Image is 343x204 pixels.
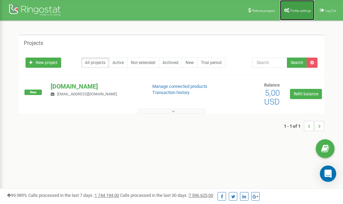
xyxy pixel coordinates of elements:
[24,90,42,95] span: New
[120,193,213,198] span: Calls processed in the last 30 days :
[325,9,336,13] span: Log Out
[264,88,280,107] span: 5,00 USD
[159,58,182,68] a: Archived
[284,121,304,131] span: 1 - 1 of 1
[287,58,307,68] button: Search
[197,58,225,68] a: Trial period
[109,58,127,68] a: Active
[95,193,119,198] u: 1 744 194,00
[7,193,27,198] span: 99,989%
[189,193,213,198] u: 7 596 625,00
[51,82,141,91] p: [DOMAIN_NAME]
[81,58,109,68] a: All projects
[24,40,43,46] h5: Projects
[252,9,275,13] span: Referral program
[25,58,61,68] a: New project
[290,89,322,99] a: Refill balance
[28,193,119,198] span: Calls processed in the last 7 days :
[57,92,117,96] span: [EMAIL_ADDRESS][DOMAIN_NAME]
[252,58,287,68] input: Search
[152,84,207,89] a: Manage connected products
[182,58,198,68] a: New
[320,166,336,182] div: Open Intercom Messenger
[264,82,280,88] span: Balance
[284,114,324,138] nav: ...
[152,90,189,95] a: Transaction history
[127,58,159,68] a: Not extended
[290,9,311,13] span: Profile settings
